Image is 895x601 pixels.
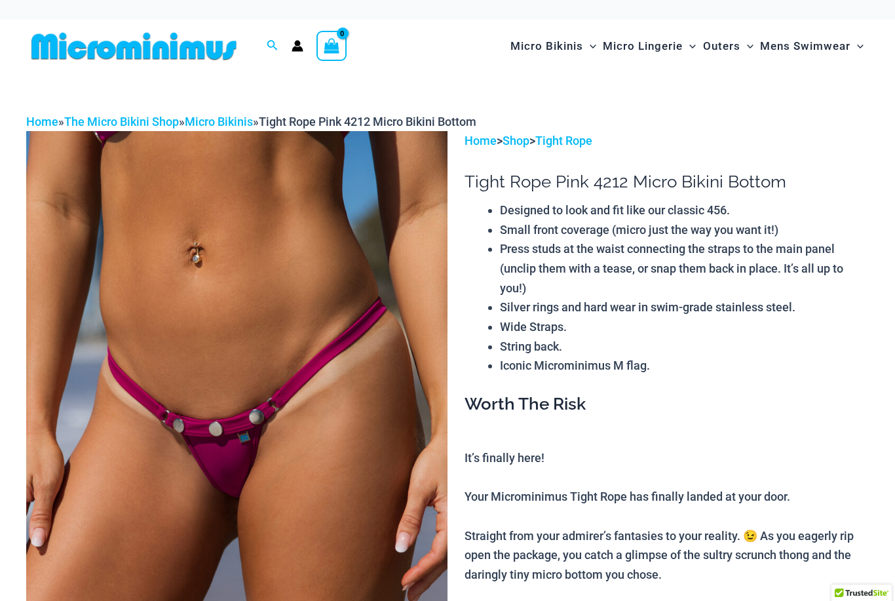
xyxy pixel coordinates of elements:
a: Account icon link [292,40,303,52]
a: Search icon link [267,38,278,54]
a: Tight Rope [535,134,592,147]
li: Silver rings and hard wear in swim-grade stainless steel. [500,298,869,317]
a: Home [465,134,497,147]
span: Micro Lingerie [603,29,683,63]
span: Menu Toggle [740,29,753,63]
h3: Worth The Risk [465,393,869,416]
a: OutersMenu ToggleMenu Toggle [700,26,757,66]
img: MM SHOP LOGO FLAT [26,31,242,61]
span: Menu Toggle [850,29,864,63]
span: Menu Toggle [583,29,596,63]
li: Iconic Microminimus M flag. [500,356,869,376]
li: Wide Straps. [500,317,869,337]
li: String back. [500,337,869,357]
a: Shop [503,134,529,147]
a: View Shopping Cart, empty [316,31,347,61]
a: Home [26,115,58,128]
h1: Tight Rope Pink 4212 Micro Bikini Bottom [465,172,869,192]
span: » » » [26,115,476,128]
span: Micro Bikinis [510,29,583,63]
span: Outers [703,29,740,63]
a: Micro BikinisMenu ToggleMenu Toggle [507,26,600,66]
li: Small front coverage (micro just the way you want it!) [500,220,869,240]
nav: Site Navigation [505,24,869,68]
p: > > [465,131,869,151]
span: Menu Toggle [683,29,696,63]
a: Mens SwimwearMenu ToggleMenu Toggle [757,26,867,66]
a: The Micro Bikini Shop [64,115,179,128]
a: Micro Bikinis [185,115,253,128]
a: Micro LingerieMenu ToggleMenu Toggle [600,26,699,66]
li: Press studs at the waist connecting the straps to the main panel (unclip them with a tease, or sn... [500,239,869,298]
span: Mens Swimwear [760,29,850,63]
span: Tight Rope Pink 4212 Micro Bikini Bottom [259,115,476,128]
li: Designed to look and fit like our classic 456. [500,201,869,220]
